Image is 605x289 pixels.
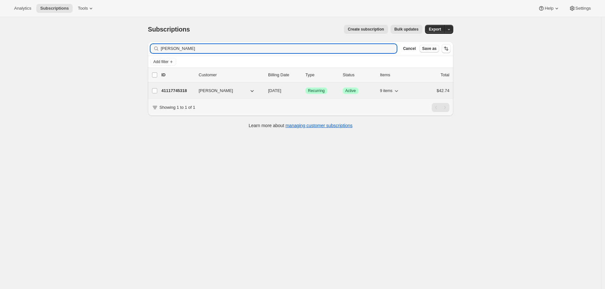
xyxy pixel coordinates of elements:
[74,4,98,13] button: Tools
[10,4,35,13] button: Analytics
[153,59,168,64] span: Add filter
[575,6,591,11] span: Settings
[380,88,393,93] span: 9 items
[285,123,353,128] a: managing customer subscriptions
[150,58,176,66] button: Add filter
[403,46,416,51] span: Cancel
[437,88,449,93] span: $42.74
[249,122,353,129] p: Learn more about
[401,45,418,52] button: Cancel
[159,104,195,111] p: Showing 1 to 1 of 1
[429,27,441,32] span: Export
[545,6,553,11] span: Help
[343,72,375,78] p: Status
[345,88,356,93] span: Active
[534,4,564,13] button: Help
[422,46,437,51] span: Save as
[161,72,449,78] div: IDCustomerBilling DateTypeStatusItemsTotal
[394,27,419,32] span: Bulk updates
[161,86,449,95] div: 41117745318[PERSON_NAME][DATE]SuccessRecurringSuccessActive9 items$42.74
[36,4,73,13] button: Subscriptions
[380,72,412,78] div: Items
[199,72,263,78] p: Customer
[442,44,451,53] button: Sort the results
[40,6,69,11] span: Subscriptions
[195,86,259,96] button: [PERSON_NAME]
[308,88,325,93] span: Recurring
[305,72,338,78] div: Type
[420,45,439,52] button: Save as
[199,88,233,94] span: [PERSON_NAME]
[380,86,400,95] button: 9 items
[565,4,595,13] button: Settings
[441,72,449,78] p: Total
[268,88,281,93] span: [DATE]
[391,25,422,34] button: Bulk updates
[348,27,384,32] span: Create subscription
[344,25,388,34] button: Create subscription
[161,88,194,94] p: 41117745318
[161,44,397,53] input: Filter subscribers
[78,6,88,11] span: Tools
[14,6,31,11] span: Analytics
[425,25,445,34] button: Export
[148,26,190,33] span: Subscriptions
[161,72,194,78] p: ID
[268,72,300,78] p: Billing Date
[432,103,449,112] nav: Pagination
